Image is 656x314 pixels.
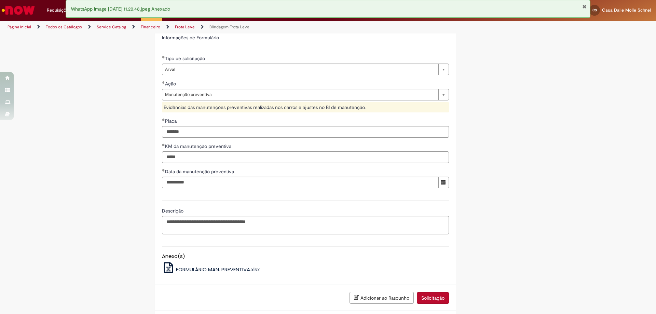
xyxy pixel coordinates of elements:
[165,143,233,149] span: KM da manutenção preventiva
[97,24,126,30] a: Service Catalog
[162,177,439,188] input: Data da manutenção preventiva 27 February 2025 Thursday
[417,292,449,304] button: Solicitação
[162,81,165,84] span: Obrigatório Preenchido
[71,6,170,12] span: WhatsApp Image [DATE] 11.20.48.jpeg Anexado
[209,24,249,30] a: Blindagem Frota Leve
[176,266,260,273] span: FORMULÁRIO MAN. PREVENTIVA.xlsx
[162,266,260,273] a: FORMULÁRIO MAN. PREVENTIVA.xlsx
[350,292,414,304] button: Adicionar ao Rascunho
[165,55,206,62] span: Tipo de solicitação
[165,118,178,124] span: Placa
[165,168,235,175] span: Data da manutenção preventiva
[438,177,449,188] button: Mostrar calendário para Data da manutenção preventiva
[175,24,195,30] a: Frota Leve
[165,81,177,87] span: Ação
[162,118,165,121] span: Obrigatório Preenchido
[162,151,449,163] input: KM da manutenção preventiva
[162,208,185,214] span: Descrição
[165,89,435,100] span: Manutenção preventiva
[162,254,449,259] h5: Anexo(s)
[5,21,432,33] ul: Trilhas de página
[162,56,165,58] span: Obrigatório Preenchido
[1,3,36,17] img: ServiceNow
[162,144,165,146] span: Obrigatório Preenchido
[162,35,219,41] label: Informações de Formulário
[582,4,587,9] button: Fechar Notificação
[162,216,449,234] textarea: Descrição
[8,24,31,30] a: Página inicial
[46,24,82,30] a: Todos os Catálogos
[165,64,435,75] span: Arval
[141,24,160,30] a: Financeiro
[47,7,71,14] span: Requisições
[162,126,449,138] input: Placa
[162,102,449,112] div: Evidências das manutenções preventivas realizadas nos carros e ajustes no BI de manutenção.
[602,7,651,13] span: Caua Dalle Molle Schnel
[162,169,165,172] span: Obrigatório Preenchido
[592,8,597,12] span: CS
